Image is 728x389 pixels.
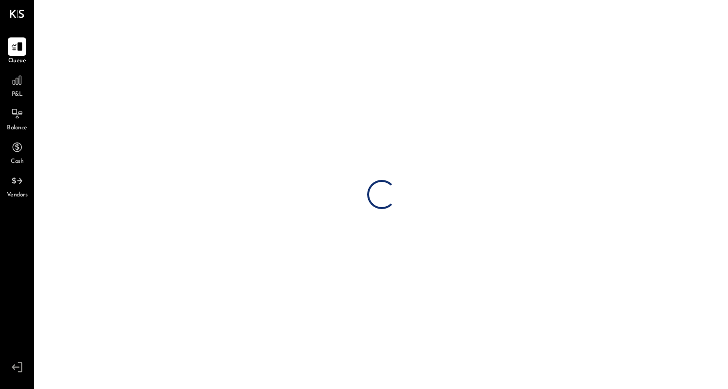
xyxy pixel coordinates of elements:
[0,105,34,133] a: Balance
[0,37,34,66] a: Queue
[0,138,34,166] a: Cash
[12,90,23,99] span: P&L
[7,124,27,133] span: Balance
[11,158,23,166] span: Cash
[0,71,34,99] a: P&L
[0,172,34,200] a: Vendors
[7,191,28,200] span: Vendors
[8,57,26,66] span: Queue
